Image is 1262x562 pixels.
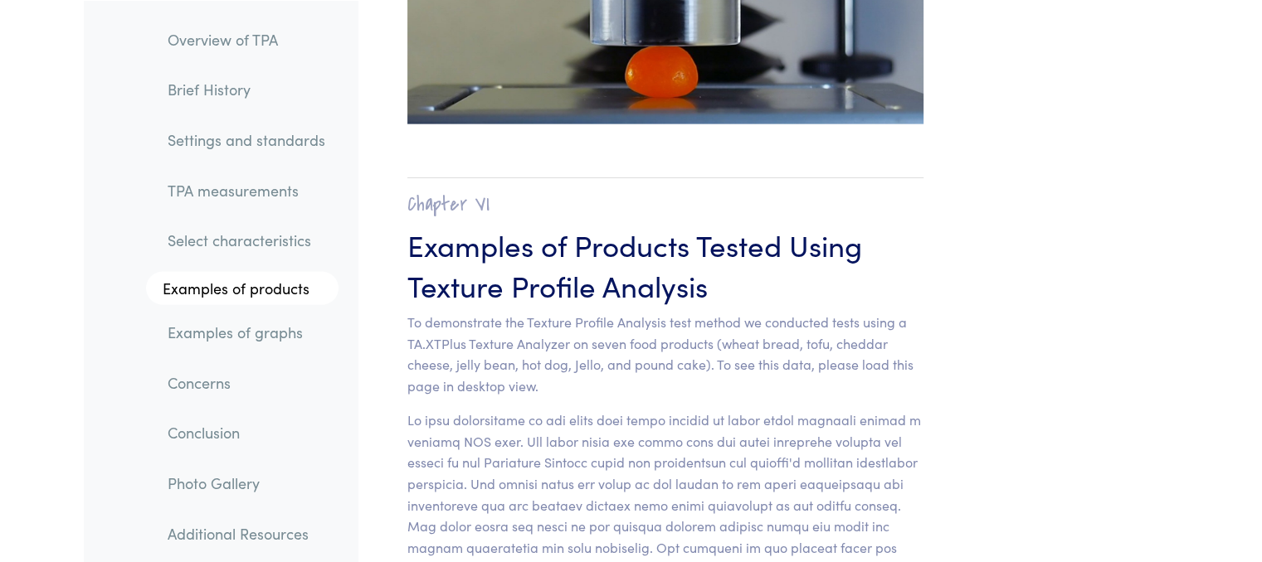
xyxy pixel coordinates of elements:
a: Settings and standards [154,120,339,158]
a: Brief History [154,70,339,109]
a: Photo Gallery [154,463,339,501]
h3: Examples of Products Tested Using Texture Profile Analysis [407,224,924,305]
a: Examples of products [146,272,339,305]
a: Overview of TPA [154,20,339,58]
a: Conclusion [154,414,339,452]
a: TPA measurements [154,171,339,209]
p: To demonstrate the Texture Profile Analysis test method we conducted tests using a TA.XTPlus Text... [407,312,924,396]
a: Concerns [154,363,339,401]
a: Select characteristics [154,221,339,259]
a: Examples of graphs [154,312,339,351]
h2: Chapter VI [407,191,924,217]
a: Additional Resources [154,514,339,552]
